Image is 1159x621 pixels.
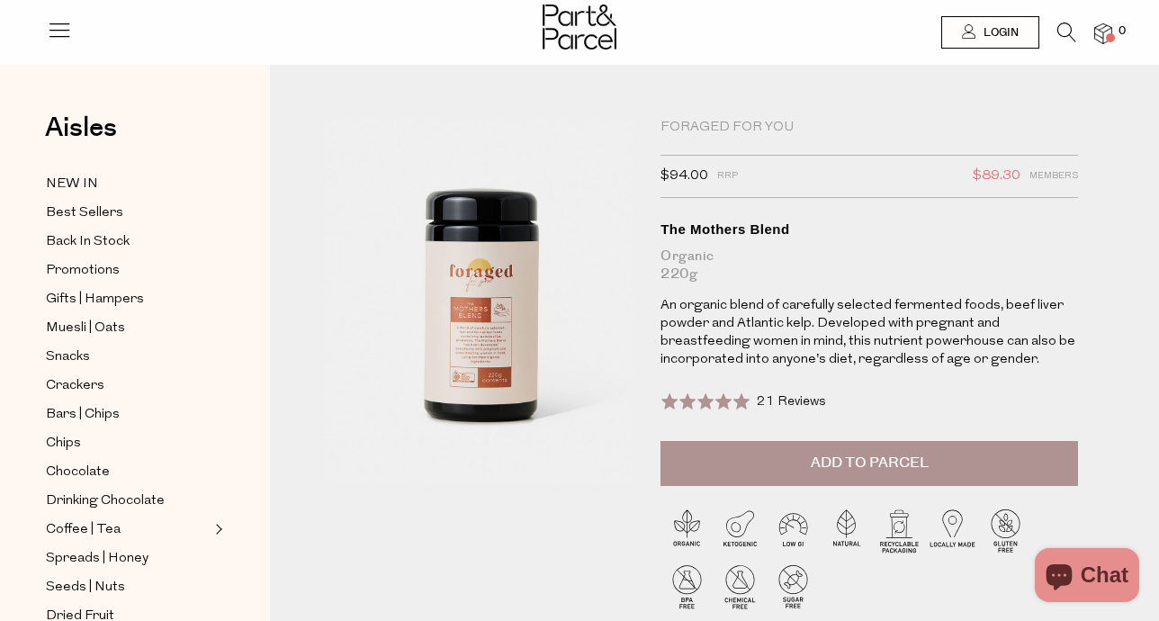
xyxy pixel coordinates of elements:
[46,404,120,426] span: Bars | Chips
[1029,165,1078,188] span: Members
[45,114,117,159] a: Aisles
[46,374,210,397] a: Crackers
[660,560,714,613] img: P_P-ICONS-Live_Bec_V11_BPA_Free.svg
[46,547,210,570] a: Spreads | Honey
[46,173,210,195] a: NEW IN
[767,560,820,613] img: P_P-ICONS-Live_Bec_V11_Sugar_Free.svg
[46,317,210,339] a: Muesli | Oats
[46,490,210,512] a: Drinking Chocolate
[660,441,1078,486] button: Add to Parcel
[941,16,1039,49] a: Login
[660,165,708,188] span: $94.00
[46,519,121,541] span: Coffee | Tea
[811,453,929,473] span: Add to Parcel
[46,202,123,224] span: Best Sellers
[926,504,979,557] img: P_P-ICONS-Live_Bec_V11_Locally_Made_2.svg
[46,577,125,598] span: Seeds | Nuts
[46,576,210,598] a: Seeds | Nuts
[46,432,210,454] a: Chips
[46,289,144,310] span: Gifts | Hampers
[1114,23,1130,40] span: 0
[46,231,130,253] span: Back In Stock
[873,504,926,557] img: P_P-ICONS-Live_Bec_V11_Recyclable_Packaging.svg
[660,119,1078,137] div: Foraged For You
[46,490,165,512] span: Drinking Chocolate
[45,108,117,148] span: Aisles
[820,504,873,557] img: P_P-ICONS-Live_Bec_V11_Natural.svg
[660,220,1078,238] div: The Mothers Blend
[717,165,738,188] span: RRP
[46,346,90,368] span: Snacks
[46,403,210,426] a: Bars | Chips
[46,259,210,282] a: Promotions
[46,461,210,483] a: Chocolate
[973,165,1020,188] span: $89.30
[46,548,148,570] span: Spreads | Honey
[211,518,223,540] button: Expand/Collapse Coffee | Tea
[46,288,210,310] a: Gifts | Hampers
[46,260,120,282] span: Promotions
[46,346,210,368] a: Snacks
[1029,548,1145,607] inbox-online-store-chat: Shopify online store chat
[767,504,820,557] img: P_P-ICONS-Live_Bec_V11_Low_Gi.svg
[757,395,826,409] span: 21 Reviews
[46,174,98,195] span: NEW IN
[46,433,81,454] span: Chips
[46,462,110,483] span: Chocolate
[660,504,714,557] img: P_P-ICONS-Live_Bec_V11_Organic.svg
[1094,24,1112,43] a: 0
[46,518,210,541] a: Coffee | Tea
[46,375,104,397] span: Crackers
[714,504,767,557] img: P_P-ICONS-Live_Bec_V11_Ketogenic.svg
[46,202,210,224] a: Best Sellers
[979,25,1019,40] span: Login
[979,504,1032,557] img: P_P-ICONS-Live_Bec_V11_Gluten_Free.svg
[660,247,1078,283] div: Organic 220g
[714,560,767,613] img: P_P-ICONS-Live_Bec_V11_Chemical_Free.svg
[543,4,616,49] img: Part&Parcel
[46,230,210,253] a: Back In Stock
[46,318,125,339] span: Muesli | Oats
[660,297,1078,369] p: An organic blend of carefully selected fermented foods, beef liver powder and Atlantic kelp. Deve...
